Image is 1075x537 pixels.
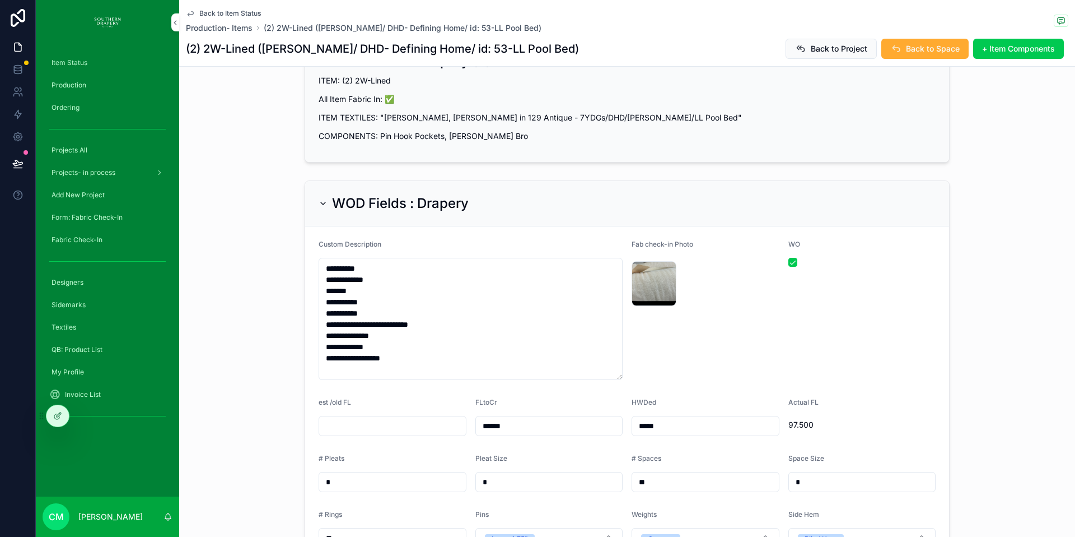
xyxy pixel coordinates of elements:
button: Back to Project [786,39,877,59]
span: est /old FL [319,398,351,406]
a: (2) 2W-Lined ([PERSON_NAME]/ DHD- Defining Home/ id: 53-LL Pool Bed) [264,22,541,34]
a: Projects All [43,140,172,160]
span: HWDed [632,398,656,406]
p: COMPONENTS: Pin Hook Pockets, [PERSON_NAME] Bro [319,130,936,142]
a: Sidemarks [43,295,172,315]
p: ITEM: (2) 2W-Lined [319,75,936,86]
span: Back to Project [811,43,867,54]
a: Designers [43,272,172,293]
span: FLtoCr [475,398,497,406]
span: # Pleats [319,454,344,462]
span: Projects All [52,146,87,155]
span: Designers [52,278,83,287]
span: QB: Product List [52,345,102,354]
p: [PERSON_NAME] [78,511,143,522]
span: Weights [632,510,657,519]
a: Item Status [43,53,172,73]
span: Add New Project [52,191,105,200]
span: Pins [475,510,489,519]
a: Projects- in process [43,163,172,183]
a: QB: Product List [43,340,172,360]
a: Production- Items [186,22,253,34]
img: App logo [94,13,121,31]
a: Form: Fabric Check-In [43,207,172,228]
h2: WOD Fields : Drapery [332,195,469,212]
span: Back to Item Status [199,9,261,18]
span: WO [788,240,800,248]
h1: (2) 2W-Lined ([PERSON_NAME]/ DHD- Defining Home/ id: 53-LL Pool Bed) [186,41,579,57]
span: Textiles [52,323,76,332]
span: Side Hem [788,510,819,519]
span: Production [52,81,86,90]
a: Fabric Check-In [43,230,172,250]
a: Production [43,75,172,95]
a: Textiles [43,317,172,337]
span: Space Size [788,454,824,462]
span: Custom Description [319,240,381,248]
div: scrollable content [36,45,179,439]
a: Ordering [43,98,172,118]
p: All Item Fabric In: ✅ [319,93,936,105]
span: Sidemarks [52,300,86,309]
span: Back to Space [906,43,960,54]
p: ITEM TEXTILES: "[PERSON_NAME], [PERSON_NAME] in 129 Antique - 7YDGs/DHD/[PERSON_NAME]/LL Pool Bed" [319,112,936,123]
button: Back to Space [881,39,969,59]
span: Pleat Size [475,454,507,462]
a: Invoice List [43,385,172,405]
span: cm [49,510,64,524]
span: My Profile [52,368,84,377]
button: + Item Components [973,39,1064,59]
span: Item Status [52,58,87,67]
span: Fab check-in Photo [632,240,693,248]
span: Actual FL [788,398,819,406]
span: + Item Components [982,43,1055,54]
a: Add New Project [43,185,172,205]
span: Fabric Check-In [52,235,102,244]
span: 97.500 [788,419,936,430]
span: Ordering [52,103,80,112]
a: Back to Item Status [186,9,261,18]
span: Projects- in process [52,168,115,177]
span: # Rings [319,510,342,519]
span: # Spaces [632,454,661,462]
span: Form: Fabric Check-In [52,213,123,222]
a: My Profile [43,362,172,382]
span: Invoice List [65,390,101,399]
